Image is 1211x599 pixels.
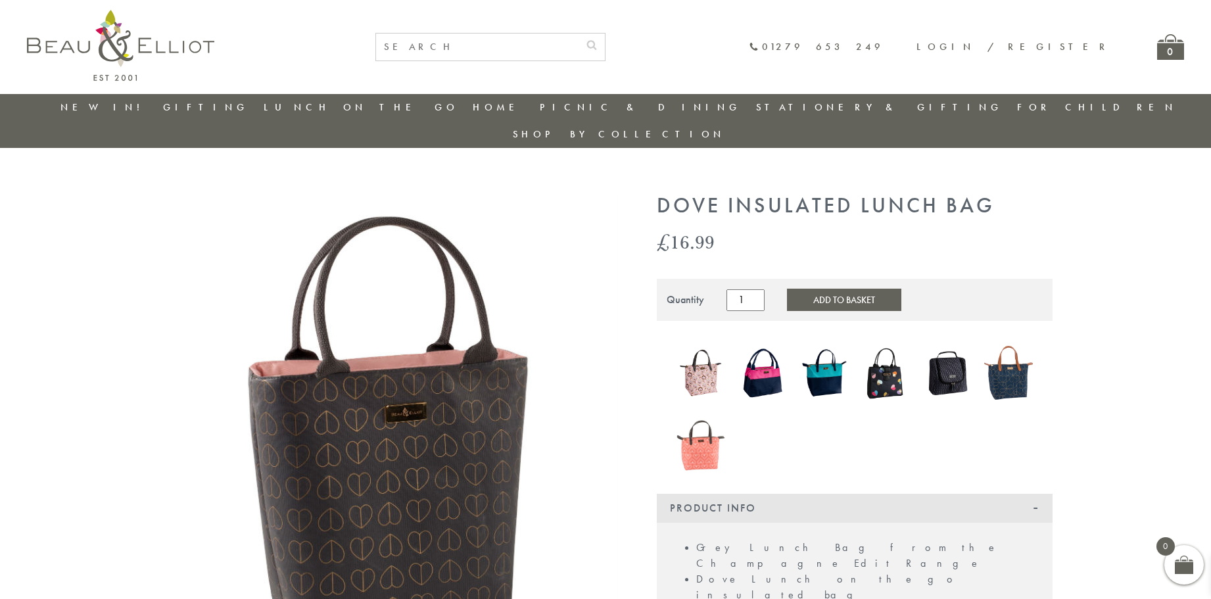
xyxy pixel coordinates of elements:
[677,408,725,474] a: Insulated 7L Luxury Lunch Bag
[984,341,1033,408] a: Navy 7L Luxury Insulated Lunch Bag
[264,101,458,114] a: Lunch On The Go
[1017,101,1177,114] a: For Children
[27,10,214,81] img: logo
[677,408,725,471] img: Insulated 7L Luxury Lunch Bag
[726,289,765,310] input: Product quantity
[756,101,1003,114] a: Stationery & Gifting
[861,345,910,404] a: Emily Heart Insulated Lunch Bag
[657,194,1053,218] h1: Dove Insulated Lunch Bag
[657,494,1053,523] div: Product Info
[787,289,901,311] button: Add to Basket
[163,101,249,114] a: Gifting
[738,341,787,407] a: Colour Block Insulated Lunch Bag
[540,101,741,114] a: Picnic & Dining
[800,341,849,404] img: Colour Block Luxury Insulated Lunch Bag
[1156,537,1175,556] span: 0
[677,341,725,404] img: Boho Luxury Insulated Lunch Bag
[696,540,1039,571] li: Grey Lunch Bag from the Champagne Edit Range
[923,341,972,407] a: Manhattan Larger Lunch Bag
[657,228,715,255] bdi: 16.99
[667,294,704,306] div: Quantity
[738,341,787,404] img: Colour Block Insulated Lunch Bag
[473,101,525,114] a: Home
[861,345,910,402] img: Emily Heart Insulated Lunch Bag
[923,341,972,404] img: Manhattan Larger Lunch Bag
[513,128,725,141] a: Shop by collection
[984,341,1033,405] img: Navy 7L Luxury Insulated Lunch Bag
[1157,34,1184,60] a: 0
[60,101,149,114] a: New in!
[677,341,725,407] a: Boho Luxury Insulated Lunch Bag
[749,41,884,53] a: 01279 653 249
[376,34,579,60] input: SEARCH
[800,341,849,407] a: Colour Block Luxury Insulated Lunch Bag
[916,40,1111,53] a: Login / Register
[657,228,670,255] span: £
